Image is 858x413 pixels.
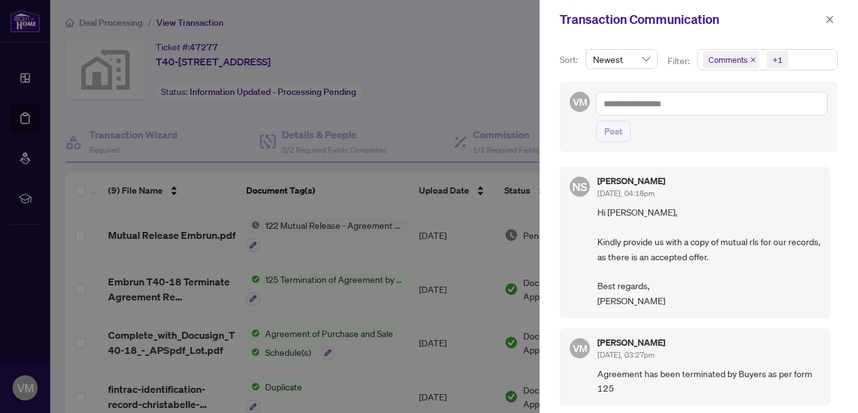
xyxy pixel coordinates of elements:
[560,10,822,29] div: Transaction Communication
[597,350,654,360] span: [DATE], 03:27pm
[825,15,834,24] span: close
[572,341,587,356] span: VM
[597,189,654,198] span: [DATE], 04:18pm
[668,54,692,68] p: Filter:
[597,338,665,347] h5: [PERSON_NAME]
[572,178,587,195] span: NS
[773,53,783,66] div: +1
[593,50,650,69] span: Newest
[597,366,820,396] span: Agreement has been terminated by Buyers as per form 125
[560,53,580,67] p: Sort:
[596,121,631,142] button: Post
[750,57,756,63] span: close
[597,205,820,308] span: Hi [PERSON_NAME], Kindly provide us with a copy of mutual rls for our records, as there is an acc...
[572,94,587,109] span: VM
[597,177,665,185] h5: [PERSON_NAME]
[703,51,759,69] span: Comments
[709,53,747,66] span: Comments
